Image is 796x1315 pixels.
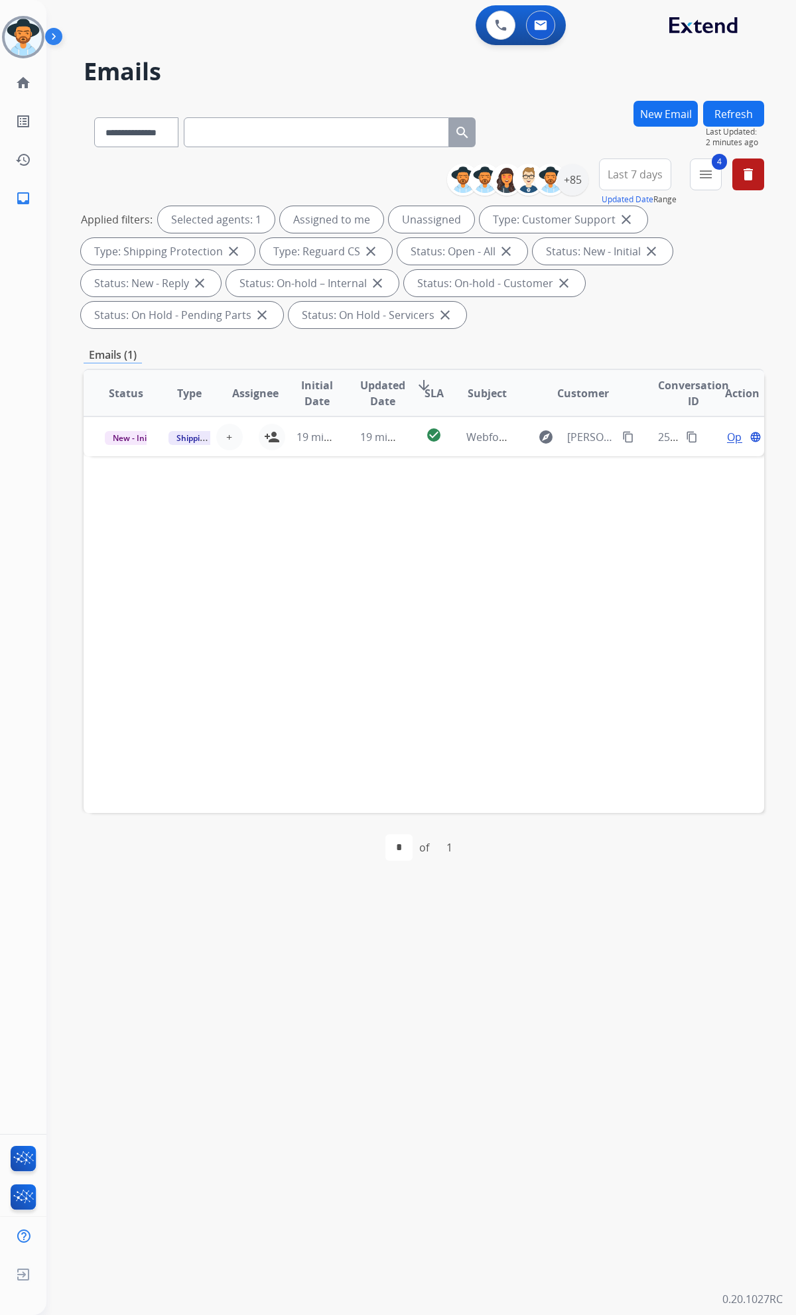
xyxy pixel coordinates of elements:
[633,101,698,127] button: New Email
[360,377,405,409] span: Updated Date
[81,238,255,265] div: Type: Shipping Protection
[698,166,714,182] mat-icon: menu
[437,307,453,323] mat-icon: close
[81,212,153,227] p: Applied filters:
[232,385,279,401] span: Assignee
[192,275,208,291] mat-icon: close
[480,206,647,233] div: Type: Customer Support
[686,431,698,443] mat-icon: content_copy
[260,238,392,265] div: Type: Reguard CS
[426,427,442,443] mat-icon: check_circle
[226,429,232,445] span: +
[556,275,572,291] mat-icon: close
[608,172,663,177] span: Last 7 days
[84,347,142,363] p: Emails (1)
[618,212,634,227] mat-icon: close
[84,58,764,85] h2: Emails
[622,431,634,443] mat-icon: content_copy
[727,429,754,445] span: Open
[700,370,764,416] th: Action
[254,307,270,323] mat-icon: close
[360,430,437,444] span: 19 minutes ago
[81,302,283,328] div: Status: On Hold - Pending Parts
[599,158,671,190] button: Last 7 days
[567,429,614,445] span: [PERSON_NAME][EMAIL_ADDRESS][PERSON_NAME][DOMAIN_NAME]
[454,125,470,141] mat-icon: search
[703,101,764,127] button: Refresh
[369,275,385,291] mat-icon: close
[557,385,609,401] span: Customer
[533,238,673,265] div: Status: New - Initial
[15,190,31,206] mat-icon: inbox
[602,194,653,205] button: Updated Date
[264,429,280,445] mat-icon: person_add
[557,164,588,196] div: +85
[81,270,221,296] div: Status: New - Reply
[105,431,166,445] span: New - Initial
[280,206,383,233] div: Assigned to me
[436,834,463,861] div: 1
[15,75,31,91] mat-icon: home
[416,377,432,393] mat-icon: arrow_downward
[404,270,585,296] div: Status: On-hold - Customer
[706,137,764,148] span: 2 minutes ago
[658,377,729,409] span: Conversation ID
[15,152,31,168] mat-icon: history
[158,206,275,233] div: Selected agents: 1
[643,243,659,259] mat-icon: close
[425,385,444,401] span: SLA
[706,127,764,137] span: Last Updated:
[168,431,259,445] span: Shipping Protection
[226,270,399,296] div: Status: On-hold – Internal
[5,19,42,56] img: avatar
[289,302,466,328] div: Status: On Hold - Servicers
[750,431,762,443] mat-icon: language
[216,424,243,450] button: +
[538,429,554,445] mat-icon: explore
[297,430,373,444] span: 19 minutes ago
[297,377,338,409] span: Initial Date
[740,166,756,182] mat-icon: delete
[397,238,527,265] div: Status: Open - All
[690,158,722,190] button: 4
[722,1291,783,1307] p: 0.20.1027RC
[712,154,727,170] span: 4
[498,243,514,259] mat-icon: close
[468,385,507,401] span: Subject
[226,243,241,259] mat-icon: close
[15,113,31,129] mat-icon: list_alt
[109,385,143,401] span: Status
[363,243,379,259] mat-icon: close
[389,206,474,233] div: Unassigned
[177,385,202,401] span: Type
[419,840,429,855] div: of
[602,194,677,205] span: Range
